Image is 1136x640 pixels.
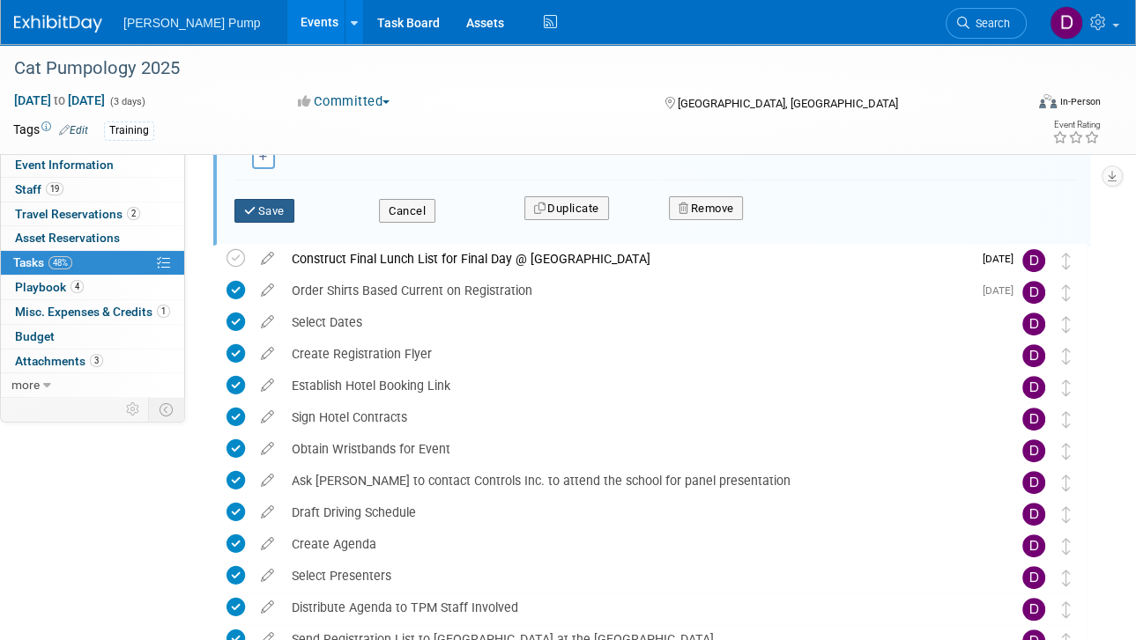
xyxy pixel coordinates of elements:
[252,251,283,267] a: edit
[1039,94,1057,108] img: Format-Inperson.png
[1,251,184,275] a: Tasks48%
[1,373,184,397] a: more
[1022,281,1045,304] img: Del Ritz
[283,276,972,305] div: Order Shirts Based Current on Registration
[1062,474,1071,491] i: Move task
[1022,439,1045,462] img: Del Ritz
[252,409,283,425] a: edit
[1050,6,1083,40] img: Del Ritz
[283,592,987,622] div: Distribute Agenda to TPM Staff Involved
[13,92,106,108] span: [DATE] [DATE]
[15,158,114,172] span: Event Information
[1062,506,1071,523] i: Move task
[8,53,1008,85] div: Cat Pumpology 2025
[1,178,184,202] a: Staff19
[1022,566,1045,589] img: Del Ritz
[1,349,184,373] a: Attachments3
[252,536,283,552] a: edit
[252,314,283,330] a: edit
[13,121,88,141] td: Tags
[1062,348,1071,364] i: Move task
[283,339,987,369] div: Create Registration Flyer
[90,354,103,367] span: 3
[13,255,72,269] span: Tasks
[283,466,987,496] div: Ask [PERSON_NAME] to contact Controls Inc. to attend the school for panel presentation
[1022,313,1045,335] img: Del Ritz
[1062,316,1071,333] i: Move task
[15,305,170,319] span: Misc. Expenses & Credits
[104,121,154,140] div: Training
[283,497,987,527] div: Draft Driving Schedule
[969,17,1010,30] span: Search
[15,280,84,294] span: Playbook
[1,202,184,226] a: Travel Reservations2
[11,378,40,392] span: more
[15,207,140,221] span: Travel Reservations
[1022,408,1045,430] img: Del Ritz
[252,283,283,298] a: edit
[51,93,68,107] span: to
[15,182,63,196] span: Staff
[1062,411,1071,428] i: Move task
[283,561,987,591] div: Select Presenters
[283,244,972,274] div: Construct Final Lunch List for Final Day @ [GEOGRAPHIC_DATA]
[1022,344,1045,367] img: Del Ritz
[108,96,145,107] span: (3 days)
[1062,284,1071,301] i: Move task
[283,402,987,432] div: Sign Hotel Contracts
[678,97,898,110] span: [GEOGRAPHIC_DATA], [GEOGRAPHIC_DATA]
[252,346,283,362] a: edit
[283,307,987,337] div: Select Dates
[1022,598,1045,621] img: Del Ritz
[669,196,744,221] button: Remove
[983,284,1022,297] span: [DATE]
[234,199,294,224] button: Save
[118,398,149,421] td: Personalize Event Tab Strip
[157,305,170,318] span: 1
[524,196,609,221] button: Duplicate
[1062,443,1071,460] i: Move task
[123,16,261,30] span: [PERSON_NAME] Pump
[1022,534,1045,557] img: Del Ritz
[1,226,184,250] a: Asset Reservations
[71,280,84,293] span: 4
[1062,253,1071,269] i: Move task
[46,182,63,195] span: 19
[983,253,1022,265] span: [DATE]
[1022,503,1045,526] img: Del Ritz
[1,325,184,349] a: Budget
[1059,95,1101,108] div: In-Person
[15,329,55,343] span: Budget
[252,473,283,489] a: edit
[252,378,283,394] a: edit
[1,300,184,324] a: Misc. Expenses & Credits1
[1,153,184,177] a: Event Information
[1052,121,1100,129] div: Event Rating
[252,568,283,584] a: edit
[1062,379,1071,396] i: Move task
[1022,249,1045,272] img: Del Ritz
[59,124,88,136] a: Edit
[15,354,103,368] span: Attachments
[1022,376,1045,399] img: Del Ritz
[1062,601,1071,618] i: Move task
[127,207,140,220] span: 2
[1022,471,1045,494] img: Del Ritz
[14,15,102,33] img: ExhibitDay
[48,256,72,269] span: 48%
[10,7,830,24] body: Rich Text Area. Press ALT-0 for help.
[946,8,1027,39] a: Search
[283,371,987,401] div: Establish Hotel Booking Link
[252,441,283,457] a: edit
[252,504,283,520] a: edit
[149,398,185,421] td: Toggle Event Tabs
[1062,538,1071,555] i: Move task
[1,276,184,299] a: Playbook4
[252,600,283,615] a: edit
[283,529,987,559] div: Create Agenda
[292,92,397,111] button: Committed
[15,231,120,245] span: Asset Reservations
[941,92,1101,118] div: Event Format
[379,199,435,224] button: Cancel
[1062,570,1071,586] i: Move task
